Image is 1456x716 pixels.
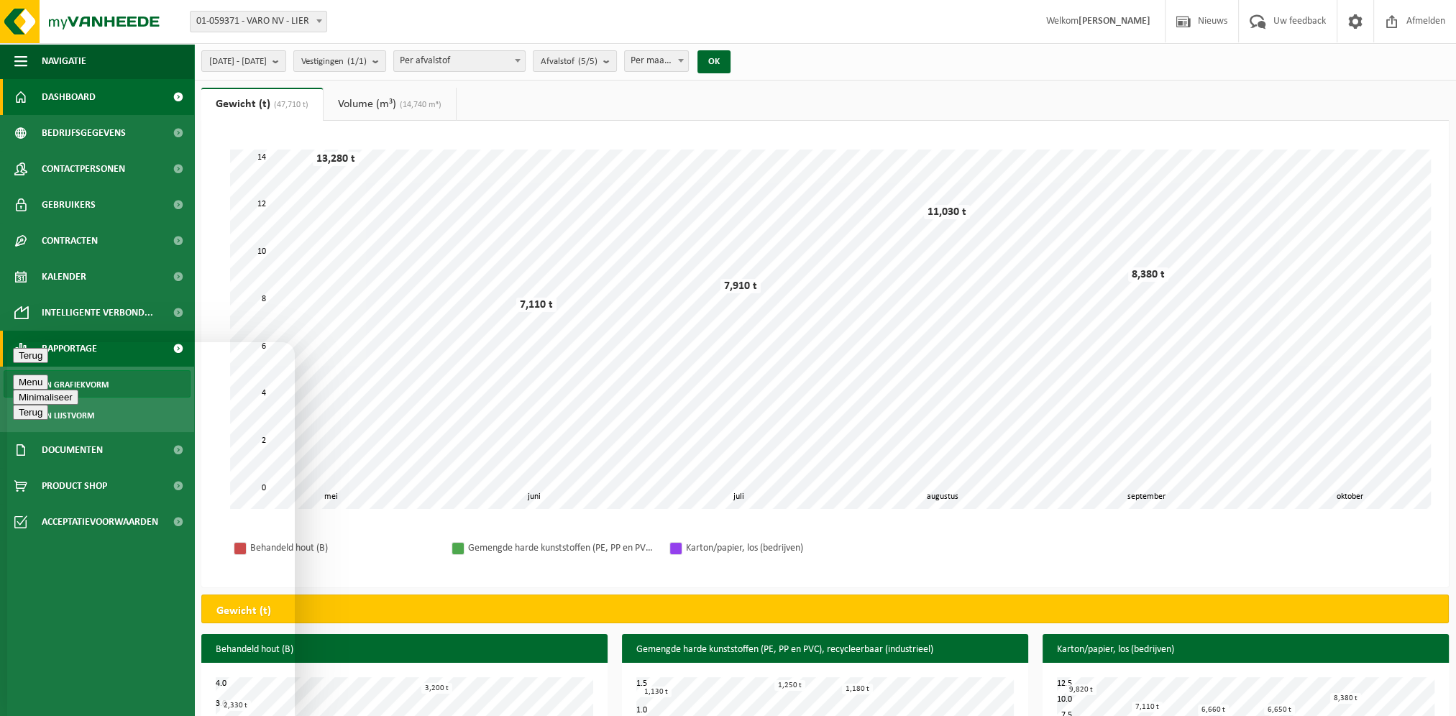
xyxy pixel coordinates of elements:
[209,51,267,73] span: [DATE] - [DATE]
[191,12,326,32] span: 01-059371 - VARO NV - LIER
[42,295,153,331] span: Intelligente verbond...
[42,223,98,259] span: Contracten
[190,11,327,32] span: 01-059371 - VARO NV - LIER
[347,57,367,66] count: (1/1)
[625,51,689,71] span: Per maand
[1198,704,1229,715] div: 6,660 t
[1066,684,1096,695] div: 9,820 t
[421,683,452,694] div: 3,200 t
[1330,693,1361,704] div: 8,380 t
[720,279,761,293] div: 7,910 t
[42,259,86,295] span: Kalender
[924,205,970,219] div: 11,030 t
[624,50,690,72] span: Per maand
[42,79,96,115] span: Dashboard
[293,50,386,72] button: Vestigingen(1/1)
[270,101,308,109] span: (47,710 t)
[1264,704,1295,715] div: 6,650 t
[4,401,191,428] a: In lijstvorm
[393,50,526,72] span: Per afvalstof
[42,187,96,223] span: Gebruikers
[774,680,805,691] div: 1,250 t
[201,88,323,121] a: Gewicht (t)
[697,50,731,73] button: OK
[468,539,655,557] div: Gemengde harde kunststoffen (PE, PP en PVC), recycleerbaar (industrieel)
[533,50,617,72] button: Afvalstof(5/5)
[396,101,441,109] span: (14,740 m³)
[250,539,437,557] div: Behandeld hout (B)
[201,634,608,666] h3: Behandeld hout (B)
[42,43,86,79] span: Navigatie
[578,57,597,66] count: (5/5)
[1079,16,1150,27] strong: [PERSON_NAME]
[1132,702,1163,712] div: 7,110 t
[1043,634,1449,666] h3: Karton/papier, los (bedrijven)
[42,331,97,367] span: Rapportage
[7,342,295,716] iframe: chat widget
[622,634,1028,666] h3: Gemengde harde kunststoffen (PE, PP en PVC), recycleerbaar (industrieel)
[42,151,125,187] span: Contactpersonen
[4,370,191,398] a: In grafiekvorm
[201,50,286,72] button: [DATE] - [DATE]
[641,687,672,697] div: 1,130 t
[686,539,873,557] div: Karton/papier, los (bedrijven)
[541,51,597,73] span: Afvalstof
[1128,267,1168,282] div: 8,380 t
[42,115,126,151] span: Bedrijfsgegevens
[842,684,873,694] div: 1,180 t
[394,51,525,71] span: Per afvalstof
[301,51,367,73] span: Vestigingen
[324,88,456,121] a: Volume (m³)
[516,298,557,312] div: 7,110 t
[313,152,359,166] div: 13,280 t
